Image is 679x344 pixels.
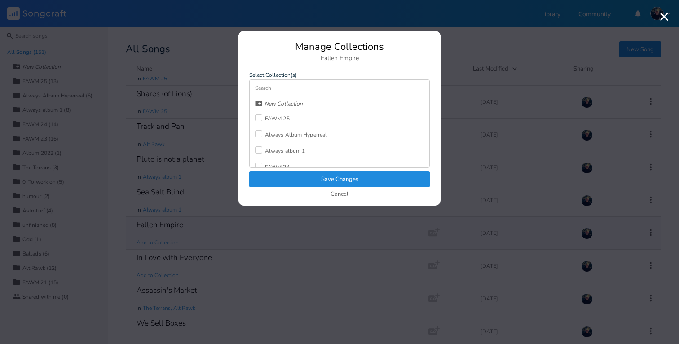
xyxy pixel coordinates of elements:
div: FAWM 24 [265,164,290,170]
div: FAWM 25 [265,116,290,121]
div: Always album 1 [265,148,305,154]
div: Manage Collections [249,42,430,52]
button: Cancel [331,191,348,198]
label: Select Collection(s) [249,72,430,78]
div: New Collection [265,101,303,106]
div: Fallen Empire [249,55,430,62]
input: Search [250,80,429,96]
button: Save Changes [249,171,430,187]
div: Always Album Hyperreal [265,132,327,137]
